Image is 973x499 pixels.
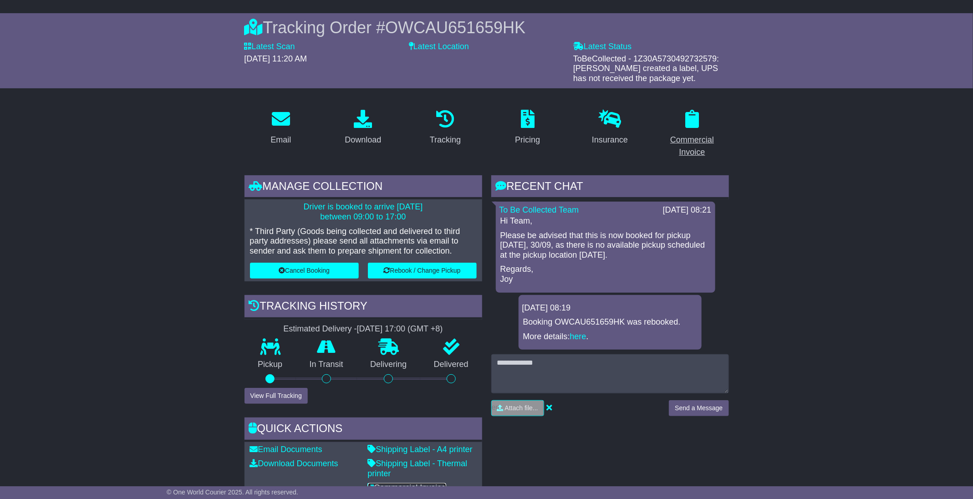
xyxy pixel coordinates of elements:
[573,42,632,52] label: Latest Status
[586,107,634,149] a: Insurance
[500,231,711,260] p: Please be advised that this is now booked for pickup [DATE], 30/09, as there is no available pick...
[167,489,298,496] span: © One World Courier 2025. All rights reserved.
[500,216,711,226] p: Hi Team,
[250,227,477,256] p: * Third Party (Goods being collected and delivered to third party addresses) please send all atta...
[522,303,698,313] div: [DATE] 08:19
[245,18,729,37] div: Tracking Order #
[523,332,697,342] p: More details: .
[420,360,482,370] p: Delivered
[368,459,468,478] a: Shipping Label - Thermal printer
[368,483,446,492] a: Commercial Invoice
[368,445,473,454] a: Shipping Label - A4 printer
[409,42,469,52] label: Latest Location
[265,107,297,149] a: Email
[245,324,482,334] div: Estimated Delivery -
[357,324,443,334] div: [DATE] 17:00 (GMT +8)
[339,107,387,149] a: Download
[515,134,540,146] div: Pricing
[669,400,728,416] button: Send a Message
[250,263,359,279] button: Cancel Booking
[491,175,729,200] div: RECENT CHAT
[245,42,295,52] label: Latest Scan
[663,205,712,215] div: [DATE] 08:21
[509,107,546,149] a: Pricing
[424,107,467,149] a: Tracking
[250,459,338,468] a: Download Documents
[570,332,586,341] a: here
[592,134,628,146] div: Insurance
[245,175,482,200] div: Manage collection
[368,263,477,279] button: Rebook / Change Pickup
[656,107,729,162] a: Commercial Invoice
[245,295,482,320] div: Tracking history
[245,54,307,63] span: [DATE] 11:20 AM
[523,317,697,327] p: Booking OWCAU651659HK was rebooked.
[250,202,477,222] p: Driver is booked to arrive [DATE] between 09:00 to 17:00
[270,134,291,146] div: Email
[245,418,482,442] div: Quick Actions
[430,134,461,146] div: Tracking
[385,18,525,37] span: OWCAU651659HK
[296,360,357,370] p: In Transit
[245,360,296,370] p: Pickup
[500,265,711,284] p: Regards, Joy
[345,134,381,146] div: Download
[357,360,421,370] p: Delivering
[573,54,719,83] span: ToBeCollected - 1Z30A5730492732579: [PERSON_NAME] created a label, UPS has not received the packa...
[250,445,322,454] a: Email Documents
[662,134,723,158] div: Commercial Invoice
[499,205,579,214] a: To Be Collected Team
[245,388,308,404] button: View Full Tracking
